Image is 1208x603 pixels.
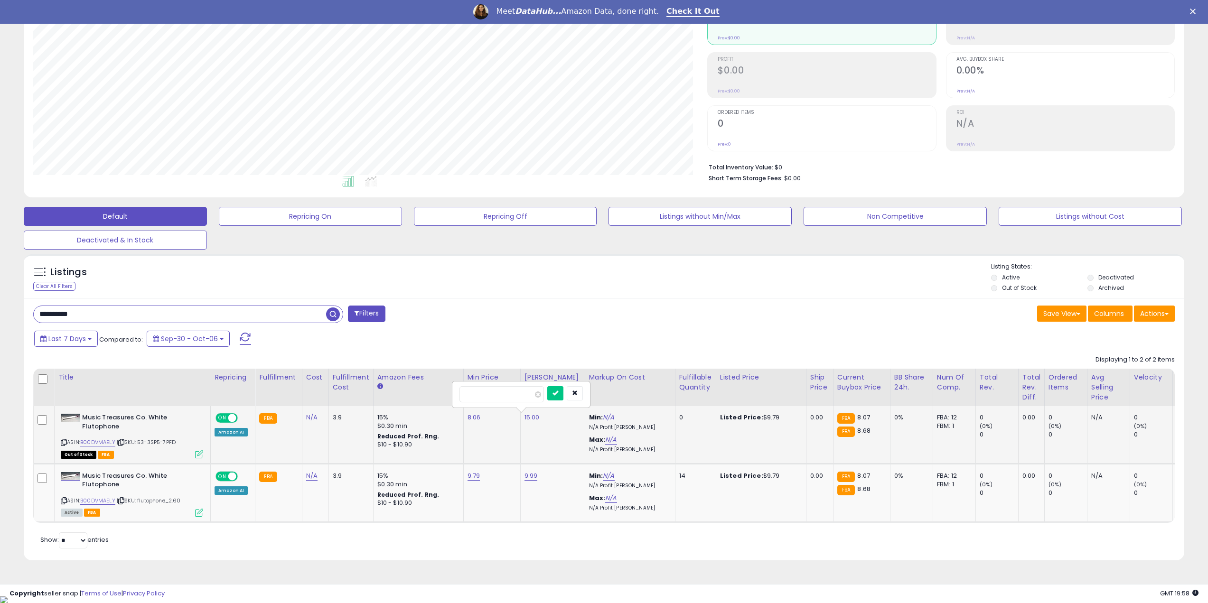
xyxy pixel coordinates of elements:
button: Deactivated & In Stock [24,231,207,250]
button: Listings without Min/Max [609,207,792,226]
div: FBM: 1 [937,480,968,489]
button: Filters [348,306,385,322]
span: ROI [956,110,1174,115]
div: Total Rev. Diff. [1022,372,1040,402]
span: Avg. Buybox Share [956,57,1174,62]
p: N/A Profit [PERSON_NAME] [589,482,668,489]
b: Listed Price: [720,471,763,480]
small: Amazon Fees. [377,382,383,391]
span: Profit [718,57,936,62]
div: 0.00 [1022,472,1037,480]
span: Compared to: [99,335,143,344]
div: $9.79 [720,472,799,480]
small: FBA [837,472,855,482]
span: ON [216,472,228,480]
div: Close [1190,9,1199,14]
h2: 0.00% [956,65,1174,78]
small: Prev: 0 [718,141,731,147]
div: Ship Price [810,372,829,392]
div: 0 [980,430,1018,439]
b: Min: [589,413,603,422]
div: 0 [1049,489,1087,497]
small: FBA [837,485,855,495]
a: N/A [605,435,617,445]
span: Show: entries [40,535,109,544]
div: Fulfillment [259,372,298,382]
span: | SKU: 53-3SP5-7PFD [117,438,176,446]
span: OFF [236,472,252,480]
a: 9.79 [468,471,480,481]
div: Cost [306,372,325,382]
div: 0 [1134,430,1172,439]
div: ASIN: [61,413,203,457]
button: Repricing Off [414,207,597,226]
th: The percentage added to the cost of goods (COGS) that forms the calculator for Min & Max prices. [585,369,675,406]
p: Listing States: [991,262,1184,271]
span: 8.07 [857,471,870,480]
div: 0 [679,413,709,422]
button: Save View [1037,306,1086,322]
button: Default [24,207,207,226]
div: Listed Price [720,372,802,382]
small: (0%) [1049,481,1062,488]
div: $10 - $10.90 [377,441,456,449]
h5: Listings [50,266,87,279]
b: Total Inventory Value: [709,163,773,171]
p: N/A Profit [PERSON_NAME] [589,424,668,431]
i: DataHub... [515,7,561,16]
div: seller snap | | [9,589,165,598]
div: 0% [894,472,926,480]
a: N/A [603,471,614,481]
small: (0%) [1134,481,1147,488]
div: Avg Selling Price [1091,372,1126,402]
div: Repricing [215,372,251,382]
div: 0 [980,489,1018,497]
div: 0.00 [810,413,826,422]
button: Last 7 Days [34,331,98,347]
div: Amazon AI [215,486,248,495]
div: $0.30 min [377,422,456,430]
div: 0 [1049,472,1087,480]
a: Check It Out [666,7,720,17]
span: 8.68 [857,484,871,493]
div: BB Share 24h. [894,372,929,392]
small: (0%) [1049,422,1062,430]
b: Short Term Storage Fees: [709,174,783,182]
a: Privacy Policy [123,589,165,598]
img: 31OY4DjPshL._SL40_.jpg [61,414,80,422]
div: 0 [1134,413,1172,422]
a: Terms of Use [81,589,122,598]
li: $0 [709,161,1168,172]
small: FBA [259,413,277,424]
div: 0% [894,413,926,422]
small: Prev: $0.00 [718,35,740,41]
span: FBA [84,509,100,517]
a: 15.00 [524,413,540,422]
div: 0.00 [1022,413,1037,422]
a: N/A [306,471,318,481]
button: Listings without Cost [999,207,1182,226]
span: 2025-10-14 19:58 GMT [1160,589,1199,598]
div: 0 [980,472,1018,480]
div: Clear All Filters [33,282,75,291]
button: Sep-30 - Oct-06 [147,331,230,347]
div: 3.9 [333,472,366,480]
b: Listed Price: [720,413,763,422]
a: 8.06 [468,413,481,422]
div: Fulfillment Cost [333,372,369,392]
div: $9.79 [720,413,799,422]
div: Total Rev. [980,372,1014,392]
b: Reduced Prof. Rng. [377,432,440,440]
div: 0 [1049,430,1087,439]
h2: N/A [956,118,1174,131]
span: Sep-30 - Oct-06 [161,334,218,343]
p: N/A Profit [PERSON_NAME] [589,446,668,453]
small: (0%) [980,422,993,430]
div: Velocity [1134,372,1169,382]
b: Music Treasures Co. White Flutophone [82,413,197,433]
small: Prev: N/A [956,88,975,94]
div: [PERSON_NAME] [524,372,581,382]
div: Current Buybox Price [837,372,886,392]
div: Ordered Items [1049,372,1083,392]
div: 15% [377,413,456,422]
